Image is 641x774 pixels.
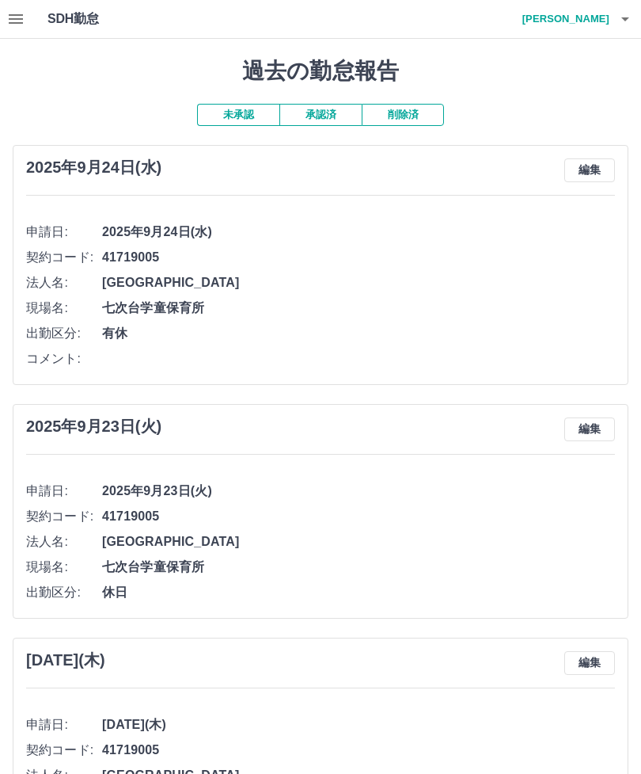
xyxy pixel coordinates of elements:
[26,158,161,177] h3: 2025年9月24日(水)
[26,532,102,551] span: 法人名:
[102,583,615,602] span: 休日
[564,651,615,675] button: 編集
[102,507,615,526] span: 41719005
[26,715,102,734] span: 申請日:
[26,583,102,602] span: 出勤区分:
[197,104,279,126] button: 未承認
[102,248,615,267] span: 41719005
[102,741,615,760] span: 41719005
[26,349,102,368] span: コメント:
[362,104,444,126] button: 削除済
[26,324,102,343] span: 出勤区分:
[26,248,102,267] span: 契約コード:
[26,558,102,577] span: 現場名:
[26,651,105,669] h3: [DATE](木)
[26,418,161,436] h3: 2025年9月23日(火)
[564,418,615,441] button: 編集
[13,58,628,85] h1: 過去の勤怠報告
[26,507,102,526] span: 契約コード:
[102,223,615,242] span: 2025年9月24日(水)
[102,299,615,318] span: 七次台学童保育所
[26,223,102,242] span: 申請日:
[102,715,615,734] span: [DATE](木)
[102,532,615,551] span: [GEOGRAPHIC_DATA]
[102,324,615,343] span: 有休
[102,273,615,292] span: [GEOGRAPHIC_DATA]
[102,558,615,577] span: 七次台学童保育所
[279,104,362,126] button: 承認済
[26,741,102,760] span: 契約コード:
[26,273,102,292] span: 法人名:
[26,299,102,318] span: 現場名:
[564,158,615,182] button: 編集
[102,482,615,501] span: 2025年9月23日(火)
[26,482,102,501] span: 申請日:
